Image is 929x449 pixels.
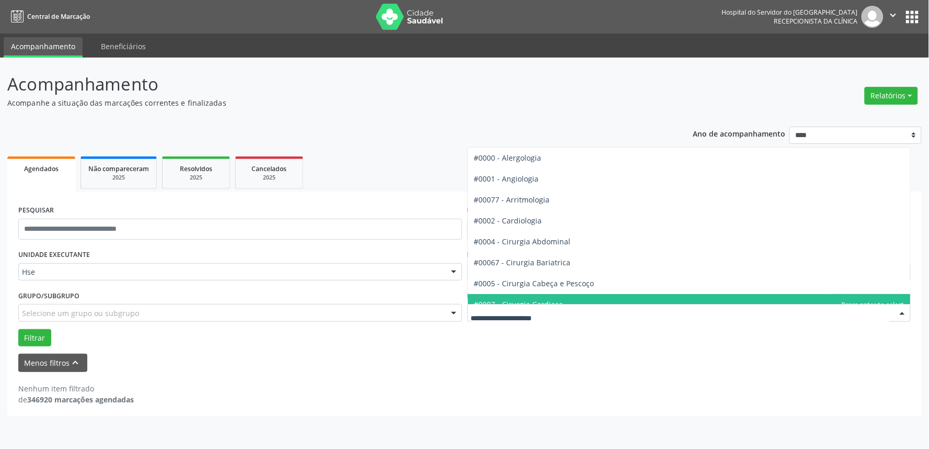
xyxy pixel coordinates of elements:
[18,383,134,394] div: Nenhum item filtrado
[903,8,922,26] button: apps
[243,174,295,182] div: 2025
[722,8,858,17] div: Hospital do Servidor do [GEOGRAPHIC_DATA]
[27,12,90,21] span: Central de Marcação
[474,195,550,205] span: #00077 - Arritmologia
[474,153,542,163] span: #0000 - Alergologia
[4,37,83,58] a: Acompanhamento
[18,288,79,304] label: Grupo/Subgrupo
[94,37,153,55] a: Beneficiários
[474,257,571,267] span: #00067 - Cirurgia Bariatrica
[24,164,59,173] span: Agendados
[18,394,134,405] div: de
[22,308,139,319] span: Selecione um grupo ou subgrupo
[884,6,903,28] button: 
[888,9,899,21] i: 
[22,267,441,277] span: Hse
[18,329,51,347] button: Filtrar
[70,357,82,368] i: keyboard_arrow_up
[474,299,564,309] span: #0007 - Cirurgia Cardiaca
[774,17,858,26] span: Recepcionista da clínica
[7,71,647,97] p: Acompanhamento
[252,164,287,173] span: Cancelados
[88,164,149,173] span: Não compareceram
[862,6,884,28] img: img
[18,203,54,219] label: PESQUISAR
[18,354,87,372] button: Menos filtroskeyboard_arrow_up
[474,237,571,246] span: #0004 - Cirurgia Abdominal
[7,97,647,108] p: Acompanhe a situação das marcações correntes e finalizadas
[474,278,594,288] span: #0005 - Cirurgia Cabeça e Pescoço
[474,174,539,184] span: #0001 - Angiologia
[27,395,134,405] strong: 346920 marcações agendadas
[170,174,222,182] div: 2025
[7,8,90,25] a: Central de Marcação
[180,164,212,173] span: Resolvidos
[693,127,786,140] p: Ano de acompanhamento
[865,87,918,105] button: Relatórios
[88,174,149,182] div: 2025
[18,247,90,263] label: UNIDADE EXECUTANTE
[474,216,542,226] span: #0002 - Cardiologia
